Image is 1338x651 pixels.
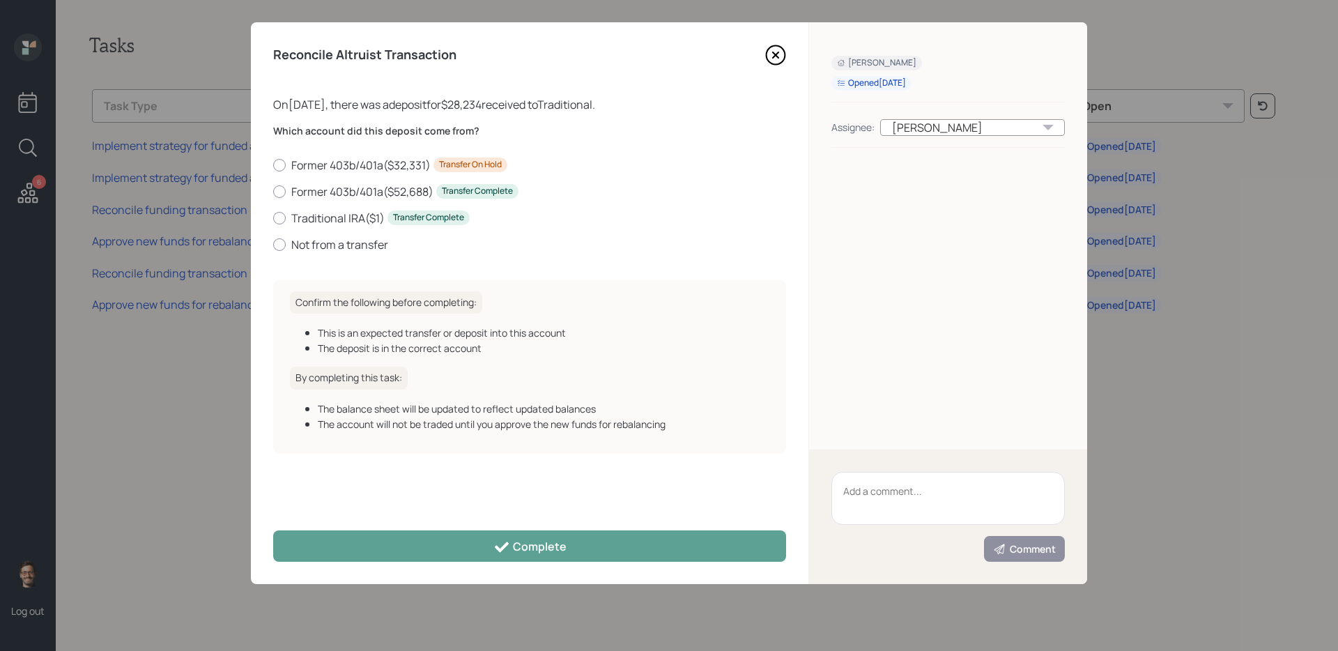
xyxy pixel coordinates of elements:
div: Assignee: [831,120,875,135]
div: This is an expected transfer or deposit into this account [318,325,769,340]
h6: By completing this task: [290,367,408,390]
div: [PERSON_NAME] [880,119,1065,136]
div: Transfer On Hold [439,159,502,171]
div: [PERSON_NAME] [837,57,916,69]
button: Complete [273,530,786,562]
label: Not from a transfer [273,237,786,252]
div: Complete [493,539,567,556]
div: Opened [DATE] [837,77,906,89]
div: On [DATE] , there was a deposit for $28,234 received to Traditional . [273,96,786,113]
h4: Reconcile Altruist Transaction [273,47,456,63]
label: Former 403b/401a ( $32,331 ) [273,158,786,173]
div: The balance sheet will be updated to reflect updated balances [318,401,769,416]
div: Transfer Complete [442,185,513,197]
div: Comment [993,542,1056,556]
div: The account will not be traded until you approve the new funds for rebalancing [318,417,769,431]
button: Comment [984,536,1065,562]
div: The deposit is in the correct account [318,341,769,355]
label: Former 403b/401a ( $52,688 ) [273,184,786,199]
label: Which account did this deposit come from? [273,124,786,138]
h6: Confirm the following before completing: [290,291,482,314]
div: Transfer Complete [393,212,464,224]
label: Traditional IRA ( $1 ) [273,210,786,226]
